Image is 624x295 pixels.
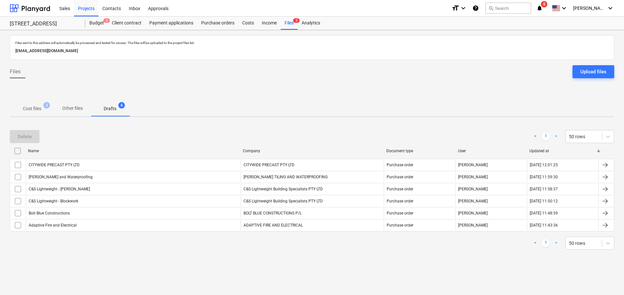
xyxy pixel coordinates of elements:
div: C&S Lightweight Building Specialists PTY LTD [241,184,384,194]
span: search [488,6,494,11]
div: [PERSON_NAME] [455,220,527,230]
i: format_size [452,4,459,12]
p: Files sent to this address will automatically be processed and tested for viruses. The files will... [15,41,609,45]
span: 6 [118,102,125,109]
div: Purchase order [387,199,413,203]
div: C&S Lightweight - Blockwork [29,199,78,203]
a: Income [258,17,281,30]
i: keyboard_arrow_down [606,4,614,12]
a: Previous page [531,133,539,140]
div: Bolt Blue Constructions [29,211,70,215]
i: notifications [536,4,543,12]
a: Client contract [108,17,145,30]
span: 8 [541,1,547,7]
span: 3 [293,18,300,23]
div: [DATE] 11:43:36 [530,223,558,228]
div: Updated at [529,149,596,153]
i: keyboard_arrow_down [560,4,568,12]
div: User [458,149,525,153]
div: Purchase order [387,187,413,191]
i: keyboard_arrow_down [459,4,467,12]
div: Name [28,149,238,153]
div: [PERSON_NAME] [455,208,527,218]
div: CITYWIDE PRECAST PTY LTD [29,163,80,167]
div: [PERSON_NAME] [455,184,527,194]
div: Purchase order [387,223,413,228]
p: Other files [62,105,83,112]
div: [PERSON_NAME] and Waterproofing [29,175,93,179]
div: Company [243,149,381,153]
iframe: Chat Widget [591,264,624,295]
div: C&S Lightweight - [PERSON_NAME] [29,187,90,191]
div: [PERSON_NAME] [455,160,527,170]
a: Payment applications [145,17,197,30]
a: Costs [238,17,258,30]
i: Knowledge base [472,4,479,12]
a: Files3 [281,17,298,30]
button: Search [485,3,531,14]
div: [STREET_ADDRESS] [10,21,78,27]
span: Files [10,68,21,76]
a: Page 1 is your current page [542,239,550,247]
div: Purchase order [387,175,413,179]
a: Page 1 is your current page [542,133,550,140]
div: [DATE] 11:59:30 [530,175,558,179]
a: Next page [552,239,560,247]
div: [PERSON_NAME] TILING AND WATERPROOFING [241,172,384,182]
div: Adaptive Fire and Electrical [29,223,77,228]
span: [PERSON_NAME] [573,6,606,11]
a: Analytics [298,17,324,30]
span: 3 [43,102,50,109]
div: CITYWIDE PRECAST PTY LTD [241,160,384,170]
div: Purchase order [387,211,413,215]
div: Purchase order [387,163,413,167]
span: 2 [103,18,110,23]
div: [PERSON_NAME] [455,172,527,182]
div: [DATE] 11:48:59 [530,211,558,215]
div: [DATE] 11:58:37 [530,187,558,191]
div: Upload files [580,67,606,76]
div: C&S Lightweight Building Specialists PTY LTD [241,196,384,206]
div: Document type [386,149,453,153]
div: [DATE] 11:50:12 [530,199,558,203]
p: Cost files [23,105,41,112]
div: Budget [85,17,108,30]
a: Purchase orders [197,17,238,30]
div: Files [281,17,298,30]
button: Upload files [572,65,614,78]
div: [DATE] 12:01:25 [530,163,558,167]
p: Drafts [104,105,116,112]
div: ADAPTIVE FIRE AND ELECTRICAL [241,220,384,230]
div: BOLT BLUE CONSTRUCTIONS P/L [241,208,384,218]
a: Previous page [531,239,539,247]
div: [PERSON_NAME] [455,196,527,206]
a: Next page [552,133,560,140]
a: Budget2 [85,17,108,30]
p: [EMAIL_ADDRESS][DOMAIN_NAME] [15,48,609,54]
